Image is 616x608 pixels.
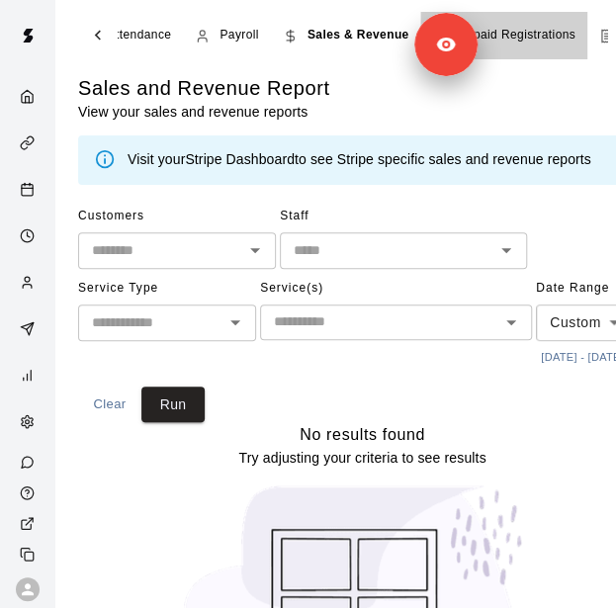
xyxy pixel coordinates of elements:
button: Open [241,236,269,264]
p: Try adjusting your criteria to see results [238,448,485,468]
span: Service(s) [260,273,532,304]
span: Staff [280,201,527,232]
span: Payroll [220,26,258,45]
img: Swift logo [8,16,47,55]
span: Sales & Revenue [308,26,409,45]
span: Service Type [78,273,256,304]
span: Unpaid Registrations [457,26,574,45]
a: Stripe Dashboard [185,151,295,167]
a: Visit help center [4,478,54,508]
p: View your sales and revenue reports [78,102,330,122]
div: Copy public page link [4,539,54,569]
span: Customers [78,201,276,232]
button: Run [141,387,205,423]
h6: No results found [300,422,425,448]
button: Open [221,308,249,336]
button: Open [497,308,525,336]
button: Clear [78,387,141,423]
div: Visit your to see Stripe specific sales and revenue reports [128,149,591,171]
h5: Sales and Revenue Report [78,75,330,102]
a: Contact Us [4,447,54,478]
a: View public page [4,508,54,539]
span: Attendance [107,26,171,45]
button: Open [492,236,520,264]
